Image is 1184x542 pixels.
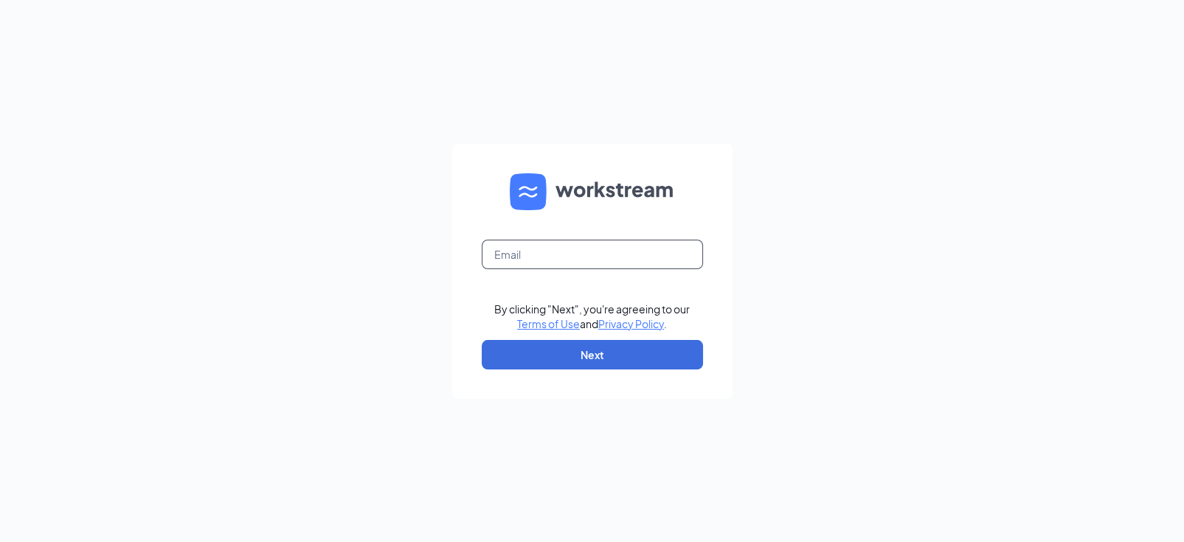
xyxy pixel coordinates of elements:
a: Terms of Use [517,317,580,330]
a: Privacy Policy [598,317,664,330]
input: Email [482,240,703,269]
button: Next [482,340,703,369]
div: By clicking "Next", you're agreeing to our and . [494,302,690,331]
img: WS logo and Workstream text [510,173,675,210]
